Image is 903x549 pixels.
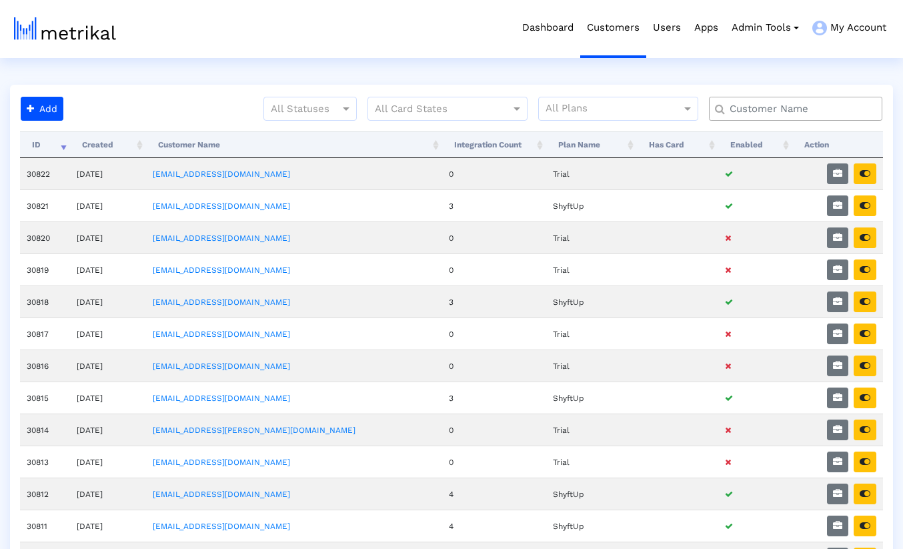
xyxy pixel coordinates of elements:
[153,233,290,243] a: [EMAIL_ADDRESS][DOMAIN_NAME]
[20,286,70,318] td: 30818
[70,446,146,478] td: [DATE]
[70,253,146,286] td: [DATE]
[637,131,718,158] th: Has Card: activate to sort column ascending
[442,221,546,253] td: 0
[70,189,146,221] td: [DATE]
[546,158,637,189] td: Trial
[20,446,70,478] td: 30813
[70,318,146,350] td: [DATE]
[546,286,637,318] td: ShyftUp
[442,318,546,350] td: 0
[70,131,146,158] th: Created: activate to sort column ascending
[70,382,146,414] td: [DATE]
[546,350,637,382] td: Trial
[70,510,146,542] td: [DATE]
[792,131,883,158] th: Action
[153,298,290,307] a: [EMAIL_ADDRESS][DOMAIN_NAME]
[20,510,70,542] td: 30811
[153,330,290,339] a: [EMAIL_ADDRESS][DOMAIN_NAME]
[70,221,146,253] td: [DATE]
[546,101,684,118] input: All Plans
[442,189,546,221] td: 3
[70,414,146,446] td: [DATE]
[153,522,290,531] a: [EMAIL_ADDRESS][DOMAIN_NAME]
[20,253,70,286] td: 30819
[70,350,146,382] td: [DATE]
[70,286,146,318] td: [DATE]
[442,446,546,478] td: 0
[442,382,546,414] td: 3
[442,414,546,446] td: 0
[20,478,70,510] td: 30812
[20,382,70,414] td: 30815
[720,102,877,116] input: Customer Name
[20,350,70,382] td: 30816
[718,131,792,158] th: Enabled: activate to sort column ascending
[146,131,442,158] th: Customer Name: activate to sort column ascending
[153,458,290,467] a: [EMAIL_ADDRESS][DOMAIN_NAME]
[442,253,546,286] td: 0
[153,201,290,211] a: [EMAIL_ADDRESS][DOMAIN_NAME]
[546,131,637,158] th: Plan Name: activate to sort column ascending
[546,221,637,253] td: Trial
[20,158,70,189] td: 30822
[153,490,290,499] a: [EMAIL_ADDRESS][DOMAIN_NAME]
[153,265,290,275] a: [EMAIL_ADDRESS][DOMAIN_NAME]
[20,318,70,350] td: 30817
[21,97,63,121] button: Add
[546,382,637,414] td: ShyftUp
[442,478,546,510] td: 4
[442,350,546,382] td: 0
[546,478,637,510] td: ShyftUp
[375,101,496,118] input: All Card States
[442,158,546,189] td: 0
[20,189,70,221] td: 30821
[442,286,546,318] td: 3
[442,510,546,542] td: 4
[546,318,637,350] td: Trial
[14,17,116,40] img: metrical-logo-light.png
[153,426,355,435] a: [EMAIL_ADDRESS][PERSON_NAME][DOMAIN_NAME]
[546,510,637,542] td: ShyftUp
[442,131,546,158] th: Integration Count: activate to sort column ascending
[546,446,637,478] td: Trial
[70,158,146,189] td: [DATE]
[20,414,70,446] td: 30814
[20,221,70,253] td: 30820
[153,394,290,403] a: [EMAIL_ADDRESS][DOMAIN_NAME]
[153,169,290,179] a: [EMAIL_ADDRESS][DOMAIN_NAME]
[546,414,637,446] td: Trial
[812,21,827,35] img: my-account-menu-icon.png
[546,253,637,286] td: Trial
[153,362,290,371] a: [EMAIL_ADDRESS][DOMAIN_NAME]
[20,131,70,158] th: ID: activate to sort column ascending
[546,189,637,221] td: ShyftUp
[70,478,146,510] td: [DATE]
